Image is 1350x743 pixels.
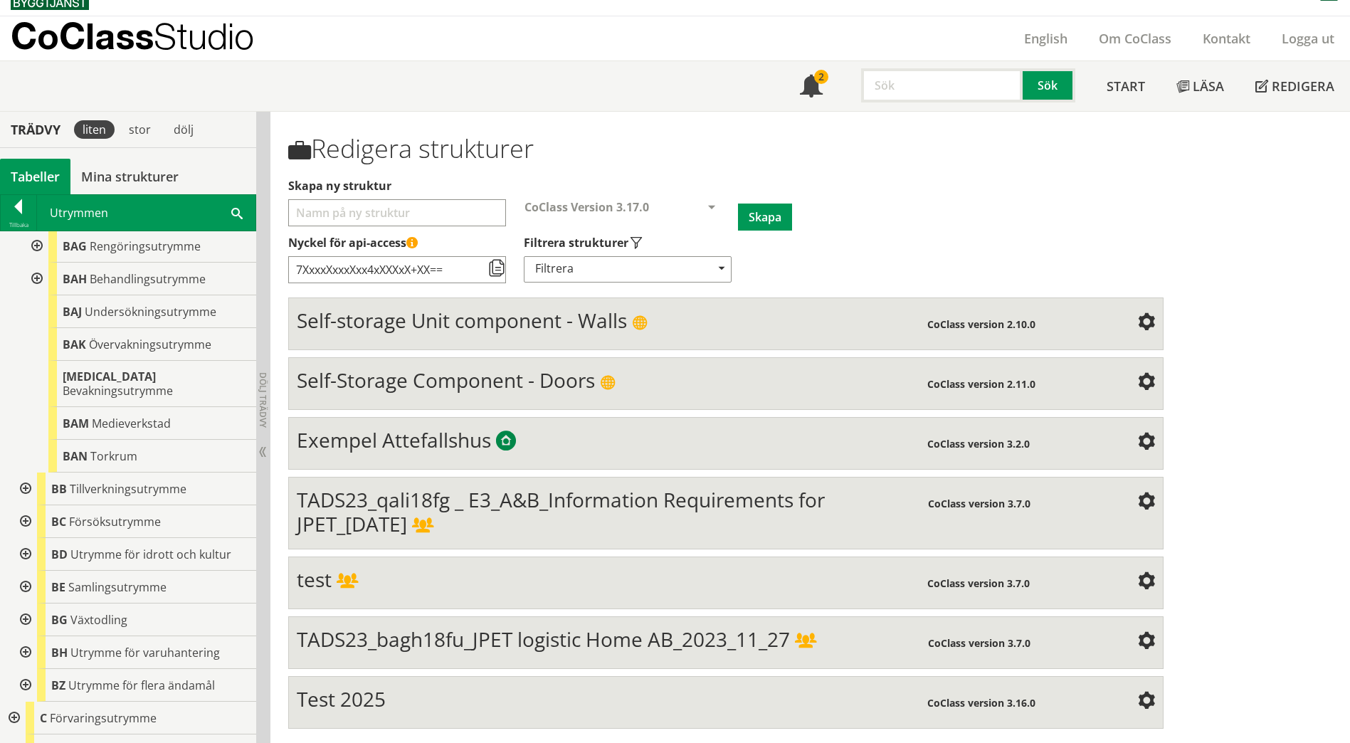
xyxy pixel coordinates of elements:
span: BH [51,645,68,660]
span: Notifikationer [800,76,823,99]
span: Torkrum [90,448,137,464]
span: BAM [63,416,89,431]
span: Bevakningsutrymme [63,383,173,399]
span: Utrymme för idrott och kultur [70,547,231,562]
button: Skapa [738,204,792,231]
span: TADS23_bagh18fu_JPET logistic Home AB_2023_11_27 [297,626,790,653]
span: Publik struktur [600,375,616,391]
span: Byggtjänsts exempelstrukturer [496,432,516,452]
span: Sök i tabellen [231,205,243,220]
span: Utrymme för varuhantering [70,645,220,660]
span: TADS23_qali18fg _ E3_A&B_Information Requirements for JPET_[DATE] [297,486,825,537]
a: Kontakt [1187,30,1266,47]
span: CoClass Version 3.17.0 [524,199,649,215]
span: Inställningar [1138,374,1155,391]
span: BB [51,481,67,497]
span: Studio [154,15,254,57]
span: BE [51,579,65,595]
span: Inställningar [1138,494,1155,511]
span: Delad struktur [795,634,816,650]
a: CoClassStudio [11,16,285,60]
span: Inställningar [1138,574,1155,591]
span: Redigera [1272,78,1334,95]
span: CoClass version 3.7.0 [928,497,1030,510]
a: Redigera [1240,61,1350,111]
a: Om CoClass [1083,30,1187,47]
span: CoClass version 3.2.0 [927,437,1030,450]
a: Logga ut [1266,30,1350,47]
input: Sök [861,68,1023,102]
span: CoClass version 3.7.0 [928,636,1030,650]
span: Läsa [1193,78,1224,95]
span: Medieverkstad [92,416,171,431]
div: Filtrera [524,256,732,283]
a: English [1008,30,1083,47]
span: Denna API-nyckel ger åtkomst till alla strukturer som du har skapat eller delat med dig av. Håll ... [406,238,418,249]
a: Mina strukturer [70,159,189,194]
span: Växtodling [70,612,127,628]
span: Inställningar [1138,693,1155,710]
span: Kopiera [488,260,505,278]
div: Trädvy [3,122,68,137]
span: Publik struktur [632,315,648,331]
h1: Redigera strukturer [288,134,1163,164]
a: Läsa [1161,61,1240,111]
span: BD [51,547,68,562]
span: CoClass version 2.11.0 [927,377,1035,391]
span: [MEDICAL_DATA] [63,369,156,384]
span: Self-storage Unit component - Walls [297,307,627,334]
span: BAG [63,238,87,254]
span: Rengöringsutrymme [90,238,201,254]
label: Välj vilka typer av strukturer som ska visas i din strukturlista [524,235,730,251]
span: BAK [63,337,86,352]
a: 2 [784,61,838,111]
div: Välj CoClass-version för att skapa en ny struktur [513,199,738,235]
span: Samlingsutrymme [68,579,167,595]
div: Tillbaka [1,219,36,231]
span: test [297,566,332,593]
input: Välj ett namn för att skapa en ny struktur Välj vilka typer av strukturer som ska visas i din str... [288,199,506,226]
button: Sök [1023,68,1075,102]
span: Undersökningsutrymme [85,304,216,320]
span: CoClass version 3.16.0 [927,696,1035,710]
span: Dölj trädvy [257,372,269,428]
div: liten [74,120,115,139]
span: Inställningar [1138,434,1155,451]
span: Start [1107,78,1145,95]
span: Inställningar [1138,633,1155,650]
span: Utrymme för flera ändamål [68,678,215,693]
span: Förvaringsutrymme [50,710,157,726]
span: BC [51,514,66,529]
label: Välj ett namn för att skapa en ny struktur [288,178,1163,194]
div: Utrymmen [37,195,255,231]
span: Inställningar [1138,315,1155,332]
span: BAJ [63,304,82,320]
span: Behandlingsutrymme [90,271,206,287]
span: BAH [63,271,87,287]
span: Exempel Attefallshus [297,426,491,453]
span: C [40,710,47,726]
span: CoClass version 2.10.0 [927,317,1035,331]
span: Försöksutrymme [69,514,161,529]
span: Test 2025 [297,685,386,712]
span: Tillverkningsutrymme [70,481,186,497]
label: Nyckel till åtkomststruktur via API (kräver API-licensabonnemang) [288,235,1163,251]
a: Start [1091,61,1161,111]
div: stor [120,120,159,139]
span: Övervakningsutrymme [89,337,211,352]
input: Nyckel till åtkomststruktur via API (kräver API-licensabonnemang) [288,256,506,283]
span: BZ [51,678,65,693]
span: BG [51,612,68,628]
span: BAN [63,448,88,464]
div: 2 [814,70,828,84]
span: Delad struktur [412,519,433,534]
div: dölj [165,120,202,139]
p: CoClass [11,28,254,44]
span: CoClass version 3.7.0 [927,576,1030,590]
span: Self-Storage Component - Doors [297,367,595,394]
span: Delad struktur [337,574,358,590]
